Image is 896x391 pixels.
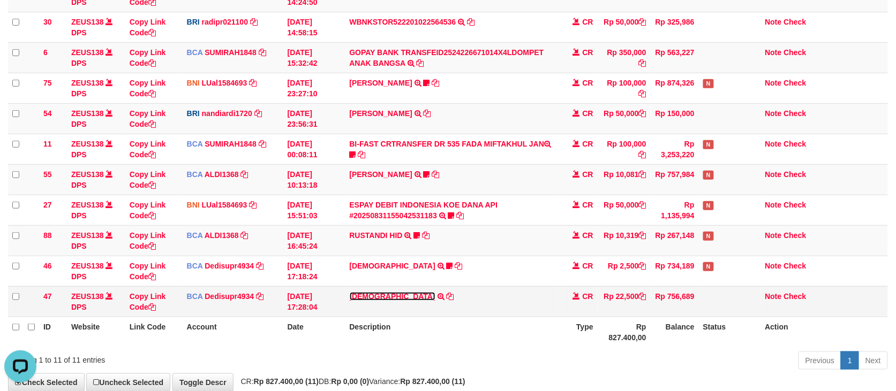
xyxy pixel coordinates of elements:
a: ZEUS138 [71,231,104,240]
span: CR [583,140,593,148]
td: [DATE] 16:45:24 [283,225,345,256]
a: ZEUS138 [71,201,104,209]
span: BCA [187,170,203,179]
a: Note [765,292,782,301]
a: Check [784,262,807,270]
td: [DATE] 23:27:10 [283,73,345,103]
a: [PERSON_NAME] [350,170,412,179]
th: Date [283,317,345,347]
a: Copy SUMIRAH1848 to clipboard [259,140,266,148]
a: Copy radipr021100 to clipboard [250,18,258,26]
td: Rp 756,689 [651,286,699,317]
a: Copy HADI to clipboard [455,262,463,270]
span: Has Note [703,232,714,241]
a: Copy Link Code [130,18,166,37]
span: BNI [187,201,200,209]
a: LUal1584693 [202,201,247,209]
a: Copy Rp 2,500 to clipboard [639,262,646,270]
span: 27 [43,201,52,209]
span: CR [583,109,593,118]
span: CR [583,170,593,179]
a: Check [784,170,807,179]
a: Copy ALDI1368 to clipboard [241,231,249,240]
span: BCA [187,292,203,301]
td: Rp 757,984 [651,164,699,195]
span: 47 [43,292,52,301]
a: Copy SUMIRAH1848 to clipboard [259,48,266,57]
a: Copy RUSTANDI HID to clipboard [422,231,430,240]
td: Rp 734,189 [651,256,699,286]
a: Copy Rp 10,319 to clipboard [639,231,646,240]
a: Copy Dedisupr4934 to clipboard [256,262,263,270]
span: CR [583,79,593,87]
a: Note [765,262,782,270]
span: BCA [187,231,203,240]
a: Copy Rp 22,500 to clipboard [639,292,646,301]
span: Has Note [703,262,714,271]
a: Copy NOFAN MOHAMAD SAPUTRA to clipboard [432,79,440,87]
span: 6 [43,48,48,57]
a: Copy Link Code [130,109,166,128]
a: Copy WBNKSTOR522201022564536 to clipboard [467,18,475,26]
td: Rp 50,000 [598,12,651,42]
a: Note [765,140,782,148]
a: Copy ALDI1368 to clipboard [241,170,249,179]
a: Copy GOPAY BANK TRANSFEID2524226671014X4LDOMPET ANAK BANGSA to clipboard [417,59,424,67]
td: DPS [67,195,125,225]
td: DPS [67,103,125,134]
span: BCA [187,262,203,270]
td: Rp 1,135,994 [651,195,699,225]
th: Rp 827.400,00 [598,317,651,347]
span: Has Note [703,171,714,180]
a: Note [765,18,782,26]
a: Check [784,201,807,209]
th: Type [560,317,598,347]
a: WBNKSTOR522201022564536 [350,18,456,26]
span: CR [583,18,593,26]
td: Rp 267,148 [651,225,699,256]
strong: Rp 827.400,00 (11) [400,377,465,386]
td: DPS [67,42,125,73]
a: Check [784,231,807,240]
a: Copy Rp 50,000 to clipboard [639,201,646,209]
a: Copy Rp 350,000 to clipboard [639,59,646,67]
td: Rp 350,000 [598,42,651,73]
a: ZEUS138 [71,109,104,118]
td: DPS [67,164,125,195]
td: DPS [67,73,125,103]
span: 88 [43,231,52,240]
td: Rp 2,500 [598,256,651,286]
a: [DEMOGRAPHIC_DATA] [350,262,435,270]
span: CR [583,48,593,57]
a: Copy Rp 10,081 to clipboard [639,170,646,179]
a: SUMIRAH1848 [205,140,256,148]
a: Copy Rp 50,000 to clipboard [639,109,646,118]
a: Copy FERLANDA EFRILIDIT to clipboard [432,170,440,179]
td: Rp 22,500 [598,286,651,317]
a: Copy LUal1584693 to clipboard [249,79,257,87]
a: ZEUS138 [71,262,104,270]
a: Previous [799,351,841,370]
span: CR: DB: Variance: [236,377,465,386]
a: Copy LUal1584693 to clipboard [249,201,257,209]
td: [DATE] 17:28:04 [283,286,345,317]
td: Rp 10,319 [598,225,651,256]
span: 55 [43,170,52,179]
a: Copy Dedisupr4934 to clipboard [256,292,263,301]
th: Link Code [125,317,183,347]
a: Copy HADI to clipboard [447,292,454,301]
a: Check [784,109,807,118]
a: Copy Rp 100,000 to clipboard [639,89,646,98]
strong: Rp 827.400,00 (11) [254,377,319,386]
td: Rp 874,326 [651,73,699,103]
span: CR [583,201,593,209]
a: Copy VALENTINO LAHU to clipboard [424,109,431,118]
td: BI-FAST CRTRANSFER DR 535 FADA MIFTAKHUL JAN [345,134,560,164]
td: Rp 100,000 [598,134,651,164]
a: [PERSON_NAME] [350,109,412,118]
a: ALDI1368 [205,231,239,240]
a: Note [765,109,782,118]
td: [DATE] 15:51:03 [283,195,345,225]
th: Description [345,317,560,347]
span: Has Note [703,201,714,210]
